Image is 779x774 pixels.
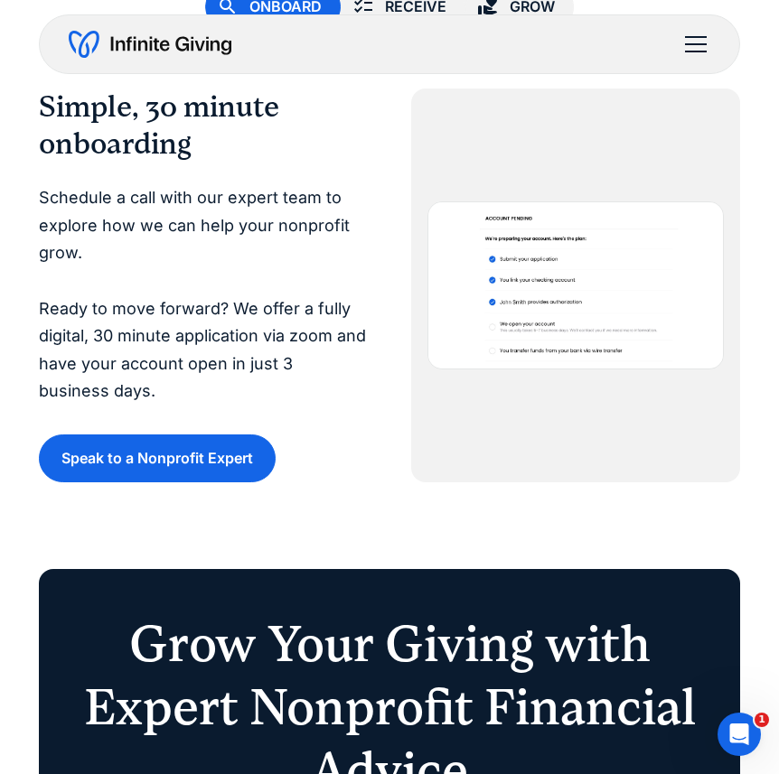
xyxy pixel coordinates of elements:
[39,434,276,482] a: Speak to a Nonprofit Expert
[39,89,368,163] h2: Simple, 30 minute onboarding
[39,184,368,406] p: Schedule a call with our expert team to explore how we can help your nonprofit grow. Ready to mov...
[427,201,724,368] img: endowment account
[69,30,231,59] a: home
[718,713,761,756] iframe: Intercom live chat
[755,713,769,727] span: 1
[674,23,710,66] div: menu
